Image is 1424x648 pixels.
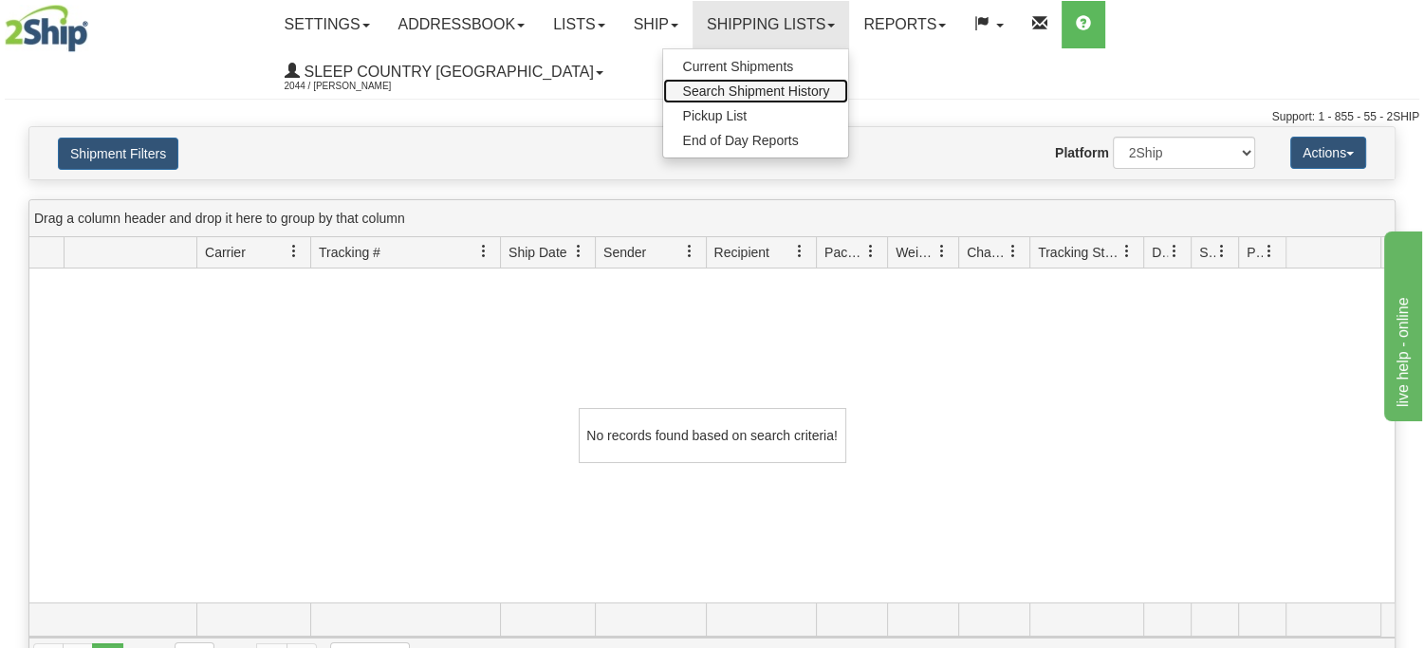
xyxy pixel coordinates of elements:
span: Tracking Status [1038,243,1120,262]
span: Carrier [205,243,246,262]
a: Tracking # filter column settings [468,235,500,268]
a: Reports [849,1,960,48]
a: End of Day Reports [663,128,848,153]
div: grid grouping header [29,200,1395,237]
span: Sender [603,243,646,262]
span: Packages [824,243,864,262]
a: Delivery Status filter column settings [1158,235,1191,268]
a: Tracking Status filter column settings [1111,235,1143,268]
a: Shipment Issues filter column settings [1206,235,1238,268]
a: Sleep Country [GEOGRAPHIC_DATA] 2044 / [PERSON_NAME] [270,48,618,96]
div: No records found based on search criteria! [579,408,846,463]
a: Ship [620,1,693,48]
span: Charge [967,243,1007,262]
span: Delivery Status [1152,243,1168,262]
a: Pickup List [663,103,848,128]
a: Addressbook [384,1,540,48]
a: Ship Date filter column settings [563,235,595,268]
div: Support: 1 - 855 - 55 - 2SHIP [5,109,1419,125]
label: Platform [1055,143,1109,162]
button: Actions [1290,137,1366,169]
a: Current Shipments [663,54,848,79]
span: Sleep Country [GEOGRAPHIC_DATA] [300,64,594,80]
a: Lists [539,1,619,48]
a: Packages filter column settings [855,235,887,268]
span: Shipment Issues [1199,243,1215,262]
span: 2044 / [PERSON_NAME] [285,77,427,96]
button: Shipment Filters [58,138,178,170]
a: Recipient filter column settings [784,235,816,268]
span: End of Day Reports [682,133,798,148]
a: Sender filter column settings [674,235,706,268]
span: Tracking # [319,243,380,262]
a: Pickup Status filter column settings [1253,235,1285,268]
span: Pickup List [682,108,747,123]
span: Current Shipments [682,59,793,74]
span: Recipient [714,243,769,262]
a: Shipping lists [693,1,849,48]
iframe: chat widget [1380,227,1422,420]
a: Weight filter column settings [926,235,958,268]
span: Ship Date [509,243,566,262]
a: Charge filter column settings [997,235,1029,268]
span: Pickup Status [1247,243,1263,262]
img: logo2044.jpg [5,5,88,52]
a: Search Shipment History [663,79,848,103]
a: Carrier filter column settings [278,235,310,268]
a: Settings [270,1,384,48]
span: Search Shipment History [682,83,829,99]
span: Weight [896,243,935,262]
div: live help - online [14,11,176,34]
